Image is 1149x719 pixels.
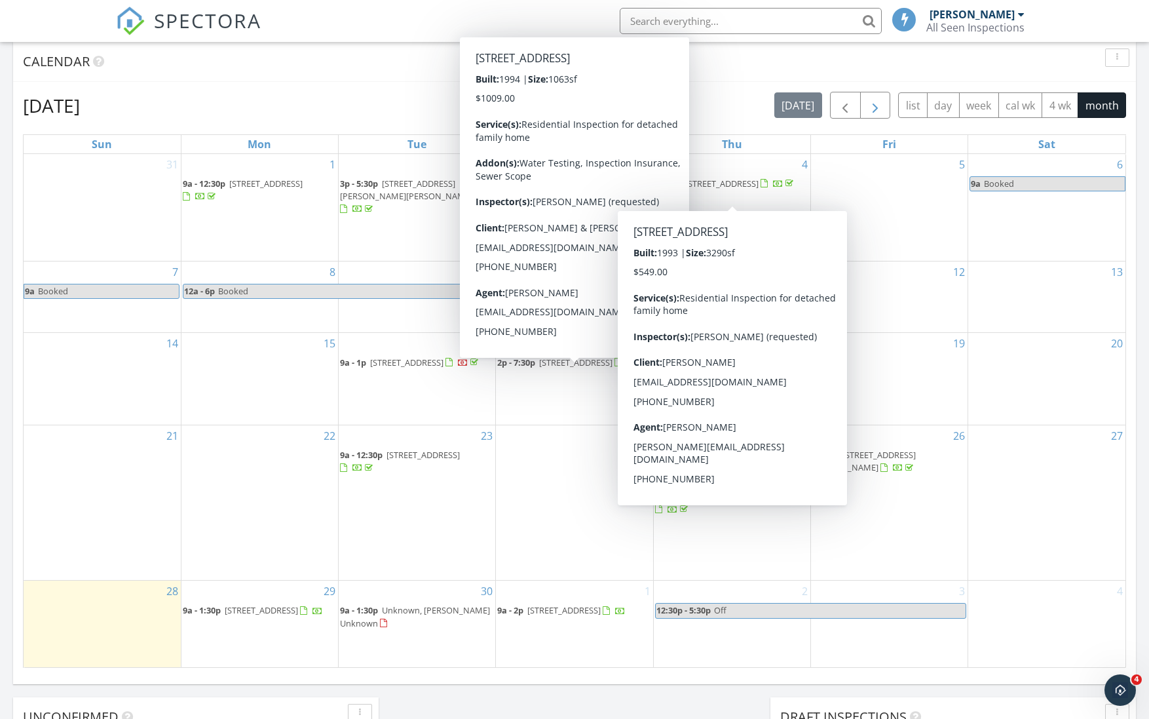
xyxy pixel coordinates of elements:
[655,478,693,490] span: 1:30p - 7p
[497,357,650,368] a: 2p - 7:30p [STREET_ADDRESS]
[655,178,681,189] span: 1p - 5p
[653,581,810,667] td: Go to October 2, 2025
[655,178,796,189] a: 1p - 5p [STREET_ADDRESS]
[24,154,181,262] td: Go to August 31, 2025
[655,284,809,300] a: 1:30p - 5p [STREET_ADDRESS]
[339,261,496,332] td: Go to September 9, 2025
[636,333,653,354] a: Go to September 17, 2025
[959,92,999,118] button: week
[812,449,916,473] a: 9a - 2p [STREET_ADDRESS][PERSON_NAME]
[183,176,337,204] a: 9a - 12:30p [STREET_ADDRESS]
[810,154,968,262] td: Go to September 5, 2025
[636,425,653,446] a: Go to September 24, 2025
[164,333,181,354] a: Go to September 14, 2025
[810,581,968,667] td: Go to October 3, 2025
[956,154,968,175] a: Go to September 5, 2025
[968,261,1125,332] td: Go to September 13, 2025
[497,604,626,616] a: 9a - 2p [STREET_ADDRESS]
[164,425,181,446] a: Go to September 21, 2025
[496,261,653,332] td: Go to September 10, 2025
[339,581,496,667] td: Go to September 30, 2025
[497,355,651,371] a: 2p - 7:30p [STREET_ADDRESS]
[183,284,216,298] span: 12a - 6p
[653,425,810,581] td: Go to September 25, 2025
[38,285,68,297] span: Booked
[339,154,496,262] td: Go to September 2, 2025
[497,176,651,192] a: 9a - 3p [STREET_ADDRESS]
[496,154,653,262] td: Go to September 3, 2025
[539,357,612,368] span: [STREET_ADDRESS]
[1131,674,1142,685] span: 4
[340,448,494,476] a: 9a - 12:30p [STREET_ADDRESS]
[497,357,535,368] span: 2p - 7:30p
[655,449,775,473] a: 9a - 12:30p [STREET_ADDRESS][PERSON_NAME]
[478,333,495,354] a: Go to September 16, 2025
[340,449,460,473] a: 9a - 12:30p [STREET_ADDRESS]
[799,581,810,602] a: Go to October 2, 2025
[527,604,601,616] span: [STREET_ADDRESS]
[714,604,726,616] span: Off
[653,261,810,332] td: Go to September 11, 2025
[1108,425,1125,446] a: Go to September 27, 2025
[561,135,588,153] a: Wednesday
[898,92,928,118] button: list
[321,425,338,446] a: Go to September 22, 2025
[1042,92,1078,118] button: 4 wk
[690,357,763,368] span: [STREET_ADDRESS]
[655,449,698,461] span: 9a - 12:30p
[164,154,181,175] a: Go to August 31, 2025
[183,604,221,616] span: 9a - 1:30p
[116,7,145,35] img: The Best Home Inspection Software - Spectora
[340,357,481,368] a: 9a - 1p [STREET_ADDRESS]
[812,449,838,461] span: 9a - 2p
[24,284,35,298] span: 9a
[24,581,181,667] td: Go to September 28, 2025
[1078,92,1126,118] button: month
[655,285,808,297] a: 1:30p - 5p [STREET_ADDRESS]
[1036,135,1058,153] a: Saturday
[225,604,298,616] span: [STREET_ADDRESS]
[685,178,759,189] span: [STREET_ADDRESS]
[880,135,899,153] a: Friday
[154,7,261,34] span: SPECTORA
[183,178,303,202] a: 9a - 12:30p [STREET_ADDRESS]
[968,581,1125,667] td: Go to October 4, 2025
[24,425,181,581] td: Go to September 21, 2025
[340,604,490,629] a: 9a - 1:30p Unknown, [PERSON_NAME] Unknown
[1114,581,1125,602] a: Go to October 4, 2025
[229,178,303,189] span: [STREET_ADDRESS]
[181,332,338,425] td: Go to September 15, 2025
[930,8,1015,21] div: [PERSON_NAME]
[793,262,810,282] a: Go to September 11, 2025
[24,261,181,332] td: Go to September 7, 2025
[23,92,80,119] h2: [DATE]
[245,135,274,153] a: Monday
[655,176,809,192] a: 1p - 5p [STREET_ADDRESS]
[926,21,1025,34] div: All Seen Inspections
[655,449,775,473] span: [STREET_ADDRESS][PERSON_NAME]
[496,425,653,581] td: Go to September 24, 2025
[340,604,378,616] span: 9a - 1:30p
[497,603,651,619] a: 9a - 2p [STREET_ADDRESS]
[860,92,891,119] button: Next month
[655,476,809,518] a: 1:30p - 7p [STREET_ADDRESS][PERSON_NAME][PERSON_NAME]
[183,604,323,616] a: 9a - 1:30p [STREET_ADDRESS]
[799,154,810,175] a: Go to September 4, 2025
[951,262,968,282] a: Go to September 12, 2025
[655,373,681,385] span: 3p - 5p
[1108,333,1125,354] a: Go to September 20, 2025
[496,581,653,667] td: Go to October 1, 2025
[793,333,810,354] a: Go to September 18, 2025
[655,448,809,476] a: 9a - 12:30p [STREET_ADDRESS][PERSON_NAME]
[998,92,1043,118] button: cal wk
[642,154,653,175] a: Go to September 3, 2025
[340,357,366,368] span: 9a - 1p
[340,176,494,218] a: 3p - 5:30p [STREET_ADDRESS][PERSON_NAME][PERSON_NAME]
[956,581,968,602] a: Go to October 3, 2025
[656,604,711,617] span: 12:30p - 5:30p
[810,332,968,425] td: Go to September 19, 2025
[321,333,338,354] a: Go to September 15, 2025
[484,262,495,282] a: Go to September 9, 2025
[340,178,472,214] a: 3p - 5:30p [STREET_ADDRESS][PERSON_NAME][PERSON_NAME]
[685,373,717,385] span: Meeting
